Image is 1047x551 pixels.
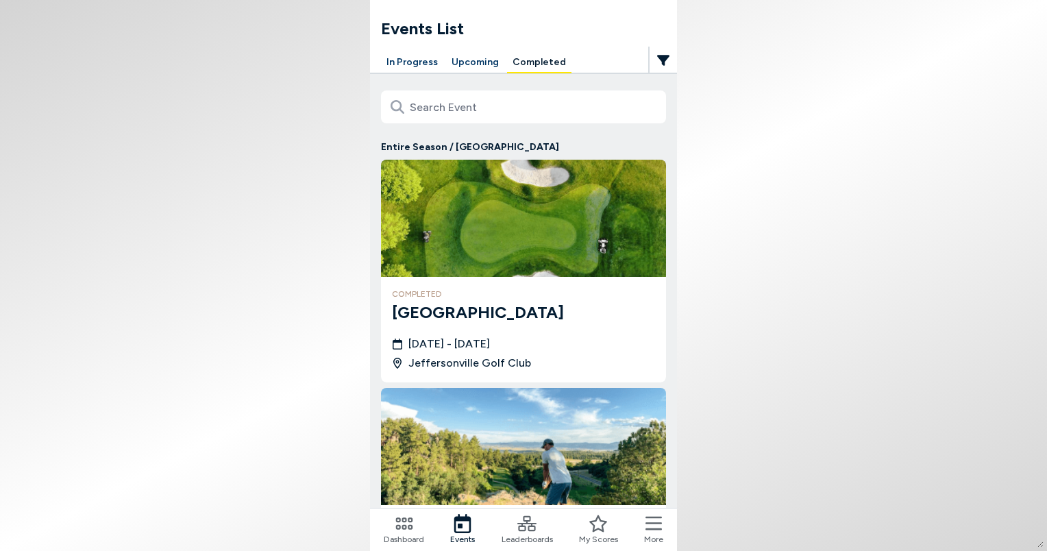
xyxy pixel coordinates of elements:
[381,140,666,154] p: Entire Season / [GEOGRAPHIC_DATA]
[579,533,618,546] span: My Scores
[502,514,553,546] a: Leaderboards
[384,533,424,546] span: Dashboard
[450,514,475,546] a: Events
[392,300,655,325] h3: [GEOGRAPHIC_DATA]
[392,288,655,300] h4: completed
[381,160,666,277] img: Jeffersonville
[507,52,571,73] button: Completed
[644,533,663,546] span: More
[446,52,504,73] button: Upcoming
[370,52,677,73] div: Manage your account
[408,336,490,352] span: [DATE] - [DATE]
[644,514,663,546] button: More
[381,52,443,73] button: In Progress
[381,160,666,382] a: Jeffersonvillecompleted[GEOGRAPHIC_DATA][DATE] - [DATE]Jeffersonville Golf Club
[381,16,677,41] h1: Events List
[384,514,424,546] a: Dashboard
[408,355,531,371] span: Jeffersonville Golf Club
[450,533,475,546] span: Events
[381,90,666,123] input: Search Event
[381,388,666,505] img: Rock Manor
[579,514,618,546] a: My Scores
[502,533,553,546] span: Leaderboards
